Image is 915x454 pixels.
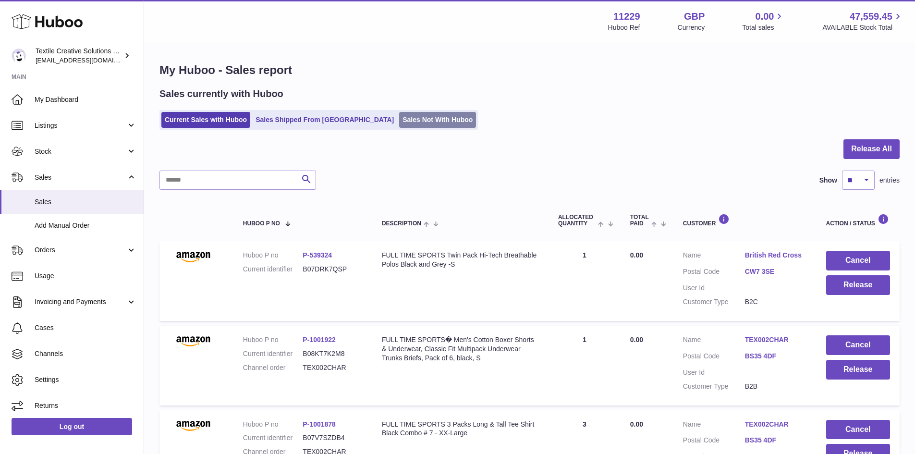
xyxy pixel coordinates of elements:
[549,326,621,405] td: 1
[243,265,303,274] dt: Current identifier
[243,420,303,429] dt: Huboo P no
[399,112,476,128] a: Sales Not With Huboo
[745,297,807,307] dd: B2C
[36,56,141,64] span: [EMAIL_ADDRESS][DOMAIN_NAME]
[745,251,807,260] a: British Red Cross
[243,433,303,442] dt: Current identifier
[683,420,745,431] dt: Name
[745,352,807,361] a: BS35 4DF
[630,336,643,344] span: 0.00
[826,275,890,295] button: Release
[169,335,217,347] img: amazon.png
[382,221,421,227] span: Description
[745,382,807,391] dd: B2B
[822,23,903,32] span: AVAILABLE Stock Total
[35,245,126,255] span: Orders
[549,241,621,321] td: 1
[822,10,903,32] a: 47,559.45 AVAILABLE Stock Total
[35,349,136,358] span: Channels
[683,436,745,447] dt: Postal Code
[159,87,283,100] h2: Sales currently with Huboo
[745,335,807,344] a: TEX002CHAR
[382,335,539,363] div: FULL TIME SPORTS� Men's Cotton Boxer Shorts & Underwear, Classic Fit Multipack Underwear Trunks B...
[303,420,336,428] a: P-1001878
[303,349,363,358] dd: B08KT7K2M8
[683,267,745,279] dt: Postal Code
[169,251,217,262] img: amazon.png
[826,335,890,355] button: Cancel
[745,420,807,429] a: TEX002CHAR
[35,297,126,307] span: Invoicing and Payments
[243,251,303,260] dt: Huboo P no
[252,112,397,128] a: Sales Shipped From [GEOGRAPHIC_DATA]
[35,401,136,410] span: Returns
[303,265,363,274] dd: B07DRK7QSP
[303,251,332,259] a: P-539324
[12,49,26,63] img: sales@textilecreativesolutions.co.uk
[630,420,643,428] span: 0.00
[826,420,890,440] button: Cancel
[742,23,785,32] span: Total sales
[169,420,217,431] img: amazon.png
[630,251,643,259] span: 0.00
[683,297,745,307] dt: Customer Type
[382,251,539,269] div: FULL TIME SPORTS Twin Pack Hi-Tech Breathable Polos Black and Grey -S
[683,251,745,262] dt: Name
[243,221,280,227] span: Huboo P no
[683,382,745,391] dt: Customer Type
[745,436,807,445] a: BS35 4DF
[12,418,132,435] a: Log out
[35,323,136,332] span: Cases
[608,23,640,32] div: Huboo Ref
[683,283,745,293] dt: User Id
[826,214,890,227] div: Action / Status
[303,363,363,372] dd: TEX002CHAR
[742,10,785,32] a: 0.00 Total sales
[243,335,303,344] dt: Huboo P no
[879,176,900,185] span: entries
[826,360,890,380] button: Release
[35,121,126,130] span: Listings
[850,10,892,23] span: 47,559.45
[159,62,900,78] h1: My Huboo - Sales report
[382,420,539,438] div: FULL TIME SPORTS 3 Packs Long & Tall Tee Shirt Black Combo # 7 - XX-Large
[35,197,136,207] span: Sales
[819,176,837,185] label: Show
[35,271,136,281] span: Usage
[683,214,807,227] div: Customer
[684,10,705,23] strong: GBP
[678,23,705,32] div: Currency
[826,251,890,270] button: Cancel
[35,173,126,182] span: Sales
[35,147,126,156] span: Stock
[745,267,807,276] a: CW7 3SE
[613,10,640,23] strong: 11229
[243,363,303,372] dt: Channel order
[243,349,303,358] dt: Current identifier
[303,433,363,442] dd: B07V7SZDB4
[683,368,745,377] dt: User Id
[161,112,250,128] a: Current Sales with Huboo
[35,221,136,230] span: Add Manual Order
[36,47,122,65] div: Textile Creative Solutions Limited
[35,95,136,104] span: My Dashboard
[683,335,745,347] dt: Name
[558,214,596,227] span: ALLOCATED Quantity
[683,352,745,363] dt: Postal Code
[35,375,136,384] span: Settings
[843,139,900,159] button: Release All
[630,214,649,227] span: Total paid
[303,336,336,344] a: P-1001922
[756,10,774,23] span: 0.00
